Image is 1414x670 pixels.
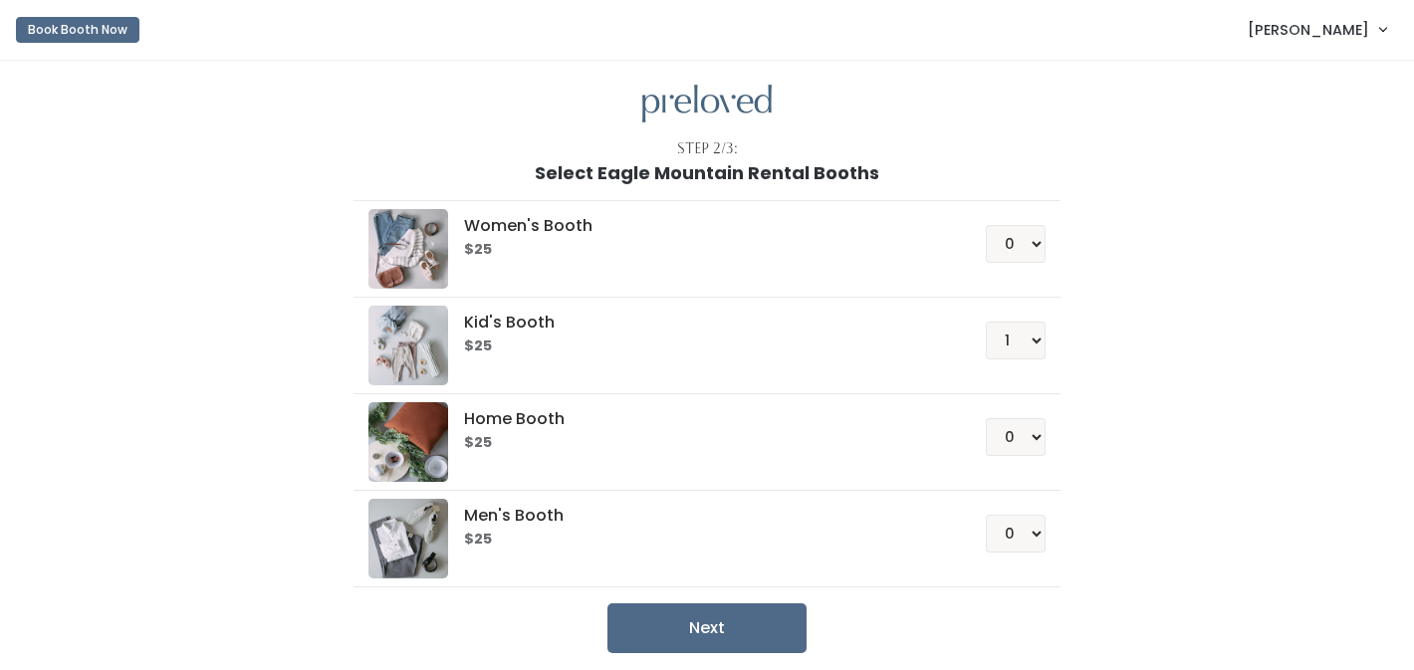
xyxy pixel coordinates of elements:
h6: $25 [464,435,937,451]
img: preloved logo [368,499,448,578]
h1: Select Eagle Mountain Rental Booths [535,163,879,183]
h6: $25 [464,532,937,548]
h6: $25 [464,338,937,354]
h5: Home Booth [464,410,937,428]
h5: Kid's Booth [464,314,937,332]
h5: Women's Booth [464,217,937,235]
button: Next [607,603,807,653]
h5: Men's Booth [464,507,937,525]
span: [PERSON_NAME] [1248,19,1369,41]
div: Step 2/3: [677,138,738,159]
h6: $25 [464,242,937,258]
img: preloved logo [642,85,772,123]
a: [PERSON_NAME] [1228,8,1406,51]
img: preloved logo [368,209,448,289]
img: preloved logo [368,402,448,482]
a: Book Booth Now [16,8,139,52]
button: Book Booth Now [16,17,139,43]
img: preloved logo [368,306,448,385]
